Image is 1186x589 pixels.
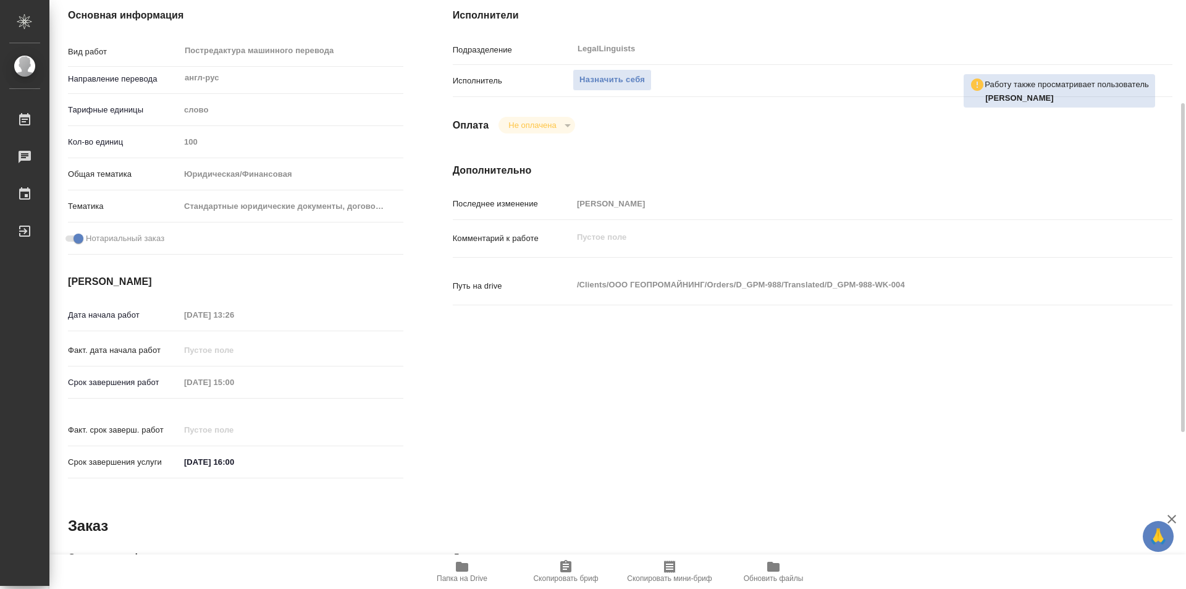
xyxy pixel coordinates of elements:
[1143,521,1174,552] button: 🙏
[68,136,180,148] p: Кол-во единиц
[68,200,180,213] p: Тематика
[180,100,403,121] div: слово
[579,73,645,87] span: Назначить себя
[410,554,514,589] button: Папка на Drive
[68,309,180,321] p: Дата начала работ
[180,164,403,185] div: Юридическая/Финансовая
[437,574,487,583] span: Папка на Drive
[68,424,180,436] p: Факт. срок заверш. работ
[68,516,108,536] h2: Заказ
[68,551,403,566] h4: Основная информация
[505,120,560,130] button: Не оплачена
[453,232,573,245] p: Комментарий к работе
[453,118,489,133] h4: Оплата
[985,93,1054,103] b: [PERSON_NAME]
[453,198,573,210] p: Последнее изменение
[1148,523,1169,549] span: 🙏
[180,373,288,391] input: Пустое поле
[514,554,618,589] button: Скопировать бриф
[180,196,403,217] div: Стандартные юридические документы, договоры, уставы
[180,306,288,324] input: Пустое поле
[573,195,1112,213] input: Пустое поле
[68,46,180,58] p: Вид работ
[721,554,825,589] button: Обновить файлы
[180,341,288,359] input: Пустое поле
[68,344,180,357] p: Факт. дата начала работ
[573,69,652,91] button: Назначить себя
[180,421,288,439] input: Пустое поле
[627,574,712,583] span: Скопировать мини-бриф
[68,8,403,23] h4: Основная информация
[68,456,180,468] p: Срок завершения услуги
[68,104,180,116] p: Тарифные единицы
[985,92,1149,104] p: Фадеева Елена
[573,274,1112,295] textarea: /Clients/ООО ГЕОПРОМАЙНИНГ/Orders/D_GPM-988/Translated/D_GPM-988-WK-004
[68,376,180,389] p: Срок завершения работ
[533,574,598,583] span: Скопировать бриф
[453,75,573,87] p: Исполнитель
[453,8,1172,23] h4: Исполнители
[498,117,574,133] div: Не оплачена
[86,232,164,245] span: Нотариальный заказ
[68,274,403,289] h4: [PERSON_NAME]
[180,133,403,151] input: Пустое поле
[985,78,1149,91] p: Работу также просматривает пользователь
[180,453,288,471] input: ✎ Введи что-нибудь
[744,574,804,583] span: Обновить файлы
[453,44,573,56] p: Подразделение
[68,73,180,85] p: Направление перевода
[618,554,721,589] button: Скопировать мини-бриф
[453,551,1172,566] h4: Дополнительно
[453,280,573,292] p: Путь на drive
[453,163,1172,178] h4: Дополнительно
[68,168,180,180] p: Общая тематика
